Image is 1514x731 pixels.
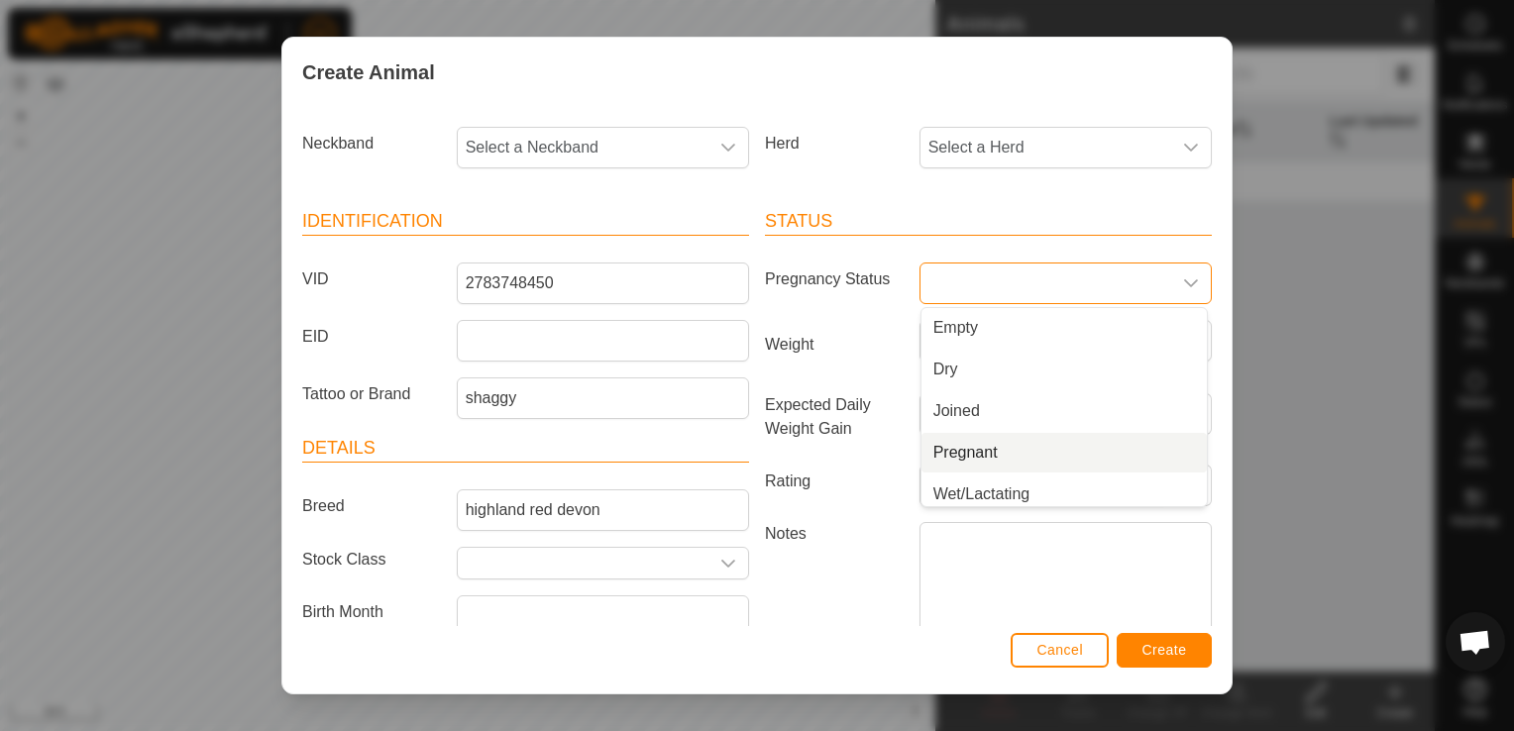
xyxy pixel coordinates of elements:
[458,128,708,167] span: Select a Neckband
[933,358,958,381] span: Dry
[921,350,1207,389] li: Dry
[708,128,748,167] div: dropdown trigger
[294,320,449,354] label: EID
[920,128,1171,167] span: Select a Herd
[302,435,749,463] header: Details
[757,465,912,498] label: Rating
[757,127,912,160] label: Herd
[765,208,1212,236] header: Status
[294,262,449,296] label: VID
[933,441,998,465] span: Pregnant
[757,522,912,634] label: Notes
[294,127,449,160] label: Neckband
[921,308,1207,348] li: Empty
[294,377,449,411] label: Tattoo or Brand
[757,393,912,441] label: Expected Daily Weight Gain
[1142,642,1187,658] span: Create
[757,262,912,296] label: Pregnancy Status
[708,548,748,578] div: dropdown trigger
[933,316,978,340] span: Empty
[1171,263,1211,303] div: dropdown trigger
[757,320,912,369] label: Weight
[458,548,708,578] input: Select or enter a Stock Class
[1036,642,1083,658] span: Cancel
[294,595,449,629] label: Birth Month
[933,482,1030,506] span: Wet/Lactating
[1446,612,1505,672] div: Open chat
[921,433,1207,472] li: Pregnant
[294,547,449,572] label: Stock Class
[933,399,980,423] span: Joined
[302,57,435,87] span: Create Animal
[921,474,1207,514] li: Wet/Lactating
[294,489,449,523] label: Breed
[921,308,1207,556] ul: Option List
[1117,633,1212,668] button: Create
[302,208,749,236] header: Identification
[921,391,1207,431] li: Joined
[1171,128,1211,167] div: dropdown trigger
[1011,633,1109,668] button: Cancel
